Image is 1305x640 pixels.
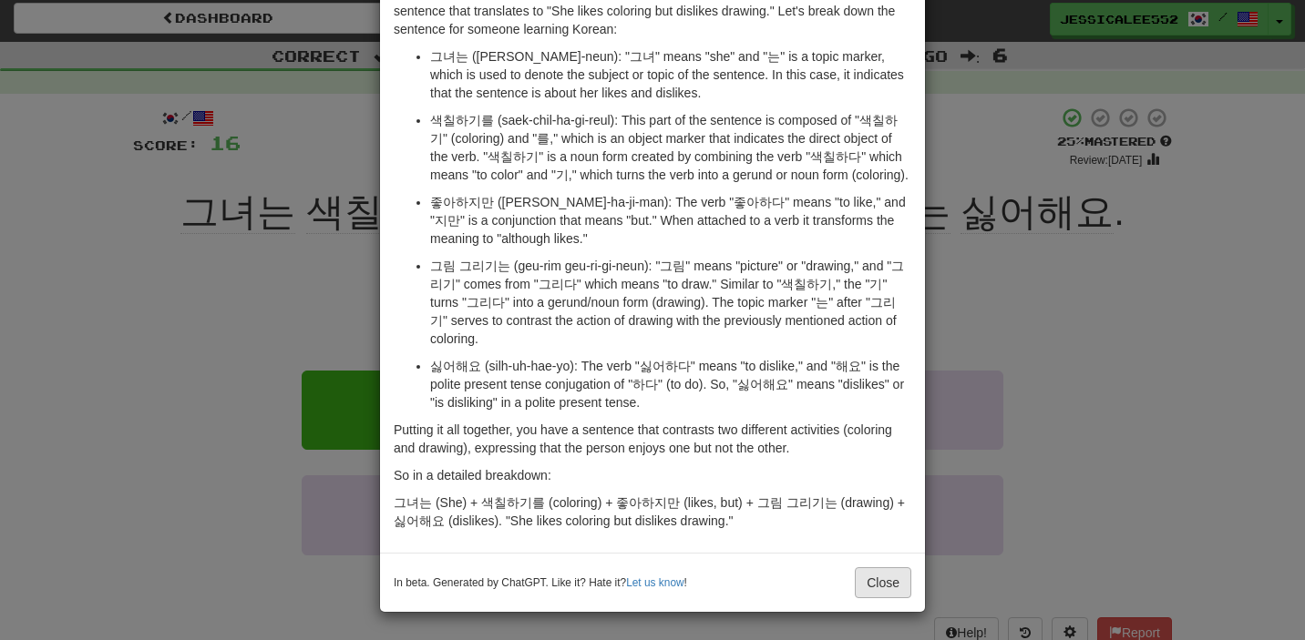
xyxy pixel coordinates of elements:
button: Close [855,567,911,598]
p: 싫어해요 (silh-uh-hae-yo): The verb "싫어하다" means "to dislike," and "해요" is the polite present tense c... [430,357,911,411]
a: Let us know [626,576,683,589]
small: In beta. Generated by ChatGPT. Like it? Hate it? ! [394,575,687,591]
p: Putting it all together, you have a sentence that contrasts two different activities (coloring an... [394,421,911,457]
p: 그림 그리기는 (geu-rim geu-ri-gi-neun): "그림" means "picture" or "drawing," and "그리기" comes from "그리다" w... [430,257,911,348]
p: 좋아하지만 ([PERSON_NAME]-ha-ji-man): The verb "좋아하다" means "to like," and "지만" is a conjunction that ... [430,193,911,248]
p: 색칠하기를 (saek-chil-ha-gi-reul): This part of the sentence is composed of "색칠하기" (coloring) and "를,"... [430,111,911,184]
p: So in a detailed breakdown: [394,466,911,484]
p: 그녀는 (She) + 색칠하기를 (coloring) + 좋아하지만 (likes, but) + 그림 그리기는 (drawing) + 싫어해요 (dislikes). "She lik... [394,493,911,530]
p: 그녀는 ([PERSON_NAME]-neun): "그녀" means "she" and "는" is a topic marker, which is used to denote the... [430,47,911,102]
